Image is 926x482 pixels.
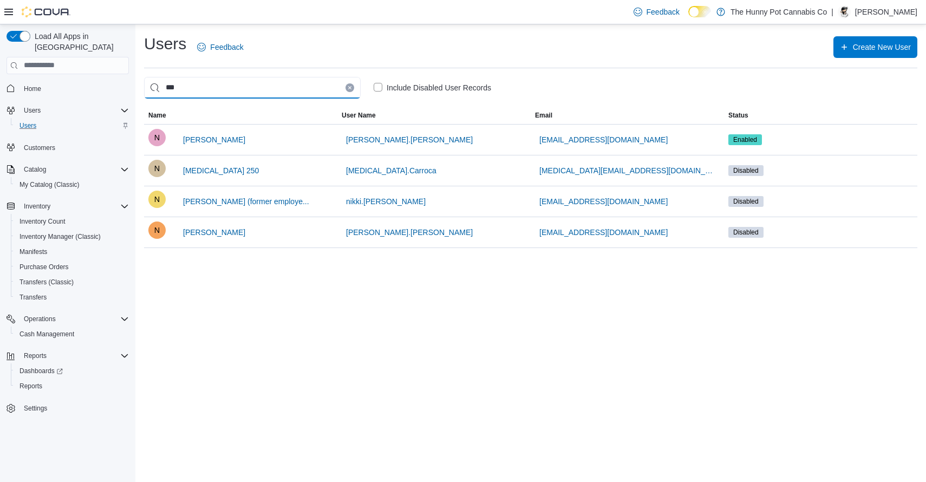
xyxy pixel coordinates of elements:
span: Operations [19,312,129,325]
span: [PERSON_NAME].[PERSON_NAME] [346,227,473,238]
a: Dashboards [11,363,133,379]
span: Transfers [15,291,129,304]
span: Inventory Count [19,217,66,226]
button: Catalog [19,163,50,176]
button: Cash Management [11,327,133,342]
button: Users [2,103,133,118]
span: Disabled [728,165,764,176]
span: [EMAIL_ADDRESS][DOMAIN_NAME] [539,134,668,145]
div: Nikki [148,191,166,208]
span: Catalog [24,165,46,174]
button: Manifests [11,244,133,259]
button: My Catalog (Classic) [11,177,133,192]
span: Disabled [733,166,759,175]
span: Transfers (Classic) [19,278,74,286]
span: Reports [15,380,129,393]
button: Users [11,118,133,133]
p: [PERSON_NAME] [855,5,917,18]
a: Inventory Count [15,215,70,228]
span: Cash Management [15,328,129,341]
button: Transfers (Classic) [11,275,133,290]
span: Inventory [24,202,50,211]
span: [PERSON_NAME] [183,227,245,238]
span: Cash Management [19,330,74,338]
span: [MEDICAL_DATA].Carroca [346,165,436,176]
button: Reports [2,348,133,363]
span: Users [15,119,129,132]
span: My Catalog (Classic) [19,180,80,189]
span: nikki.[PERSON_NAME] [346,196,426,207]
a: Feedback [629,1,684,23]
span: [PERSON_NAME].[PERSON_NAME] [346,134,473,145]
span: Inventory Manager (Classic) [15,230,129,243]
button: Reports [19,349,51,362]
a: Manifests [15,245,51,258]
span: [PERSON_NAME] (former employe... [183,196,309,207]
span: Name [148,111,166,120]
span: Disabled [733,197,759,206]
span: Dashboards [15,364,129,377]
button: [MEDICAL_DATA].Carroca [342,160,441,181]
button: Inventory Count [11,214,133,229]
div: Jonathan Estrella [838,5,851,18]
p: The Hunny Pot Cannabis Co [731,5,827,18]
span: Settings [24,404,47,413]
button: Inventory Manager (Classic) [11,229,133,244]
span: Reports [19,382,42,390]
span: Status [728,111,748,120]
span: Disabled [728,227,764,238]
a: My Catalog (Classic) [15,178,84,191]
span: Inventory [19,200,129,213]
button: [EMAIL_ADDRESS][DOMAIN_NAME] [535,129,672,151]
a: Purchase Orders [15,260,73,273]
span: Inventory Manager (Classic) [19,232,101,241]
button: [EMAIL_ADDRESS][DOMAIN_NAME] [535,222,672,243]
span: Manifests [15,245,129,258]
span: Users [19,104,129,117]
span: Feedback [647,6,680,17]
span: Users [24,106,41,115]
button: [PERSON_NAME] (former employe... [179,191,314,212]
span: N [154,129,160,146]
button: Settings [2,400,133,416]
span: Load All Apps in [GEOGRAPHIC_DATA] [30,31,129,53]
span: Customers [19,141,129,154]
a: Reports [15,380,47,393]
button: Home [2,81,133,96]
span: Enabled [728,134,762,145]
span: N [154,222,160,239]
span: Settings [19,401,129,415]
span: Home [19,82,129,95]
a: Cash Management [15,328,79,341]
button: Transfers [11,290,133,305]
a: Dashboards [15,364,67,377]
span: [MEDICAL_DATA] 250 [183,165,259,176]
a: Transfers [15,291,51,304]
button: Inventory [2,199,133,214]
a: Transfers (Classic) [15,276,78,289]
button: Operations [19,312,60,325]
a: Inventory Manager (Classic) [15,230,105,243]
a: Feedback [193,36,247,58]
span: Users [19,121,36,130]
span: Create New User [853,42,911,53]
span: [EMAIL_ADDRESS][DOMAIN_NAME] [539,227,668,238]
button: [PERSON_NAME].[PERSON_NAME] [342,222,477,243]
span: [EMAIL_ADDRESS][DOMAIN_NAME] [539,196,668,207]
span: Transfers (Classic) [15,276,129,289]
button: [PERSON_NAME].[PERSON_NAME] [342,129,477,151]
span: Customers [24,144,55,152]
button: [PERSON_NAME] [179,222,250,243]
span: Reports [24,351,47,360]
span: Reports [19,349,129,362]
nav: Complex example [6,76,129,445]
span: [MEDICAL_DATA][EMAIL_ADDRESS][DOMAIN_NAME] [539,165,715,176]
span: [PERSON_NAME] [183,134,245,145]
span: Disabled [733,227,759,237]
button: Create New User [833,36,917,58]
button: [PERSON_NAME] [179,129,250,151]
button: [MEDICAL_DATA] 250 [179,160,263,181]
button: [MEDICAL_DATA][EMAIL_ADDRESS][DOMAIN_NAME] [535,160,720,181]
a: Customers [19,141,60,154]
p: | [831,5,833,18]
